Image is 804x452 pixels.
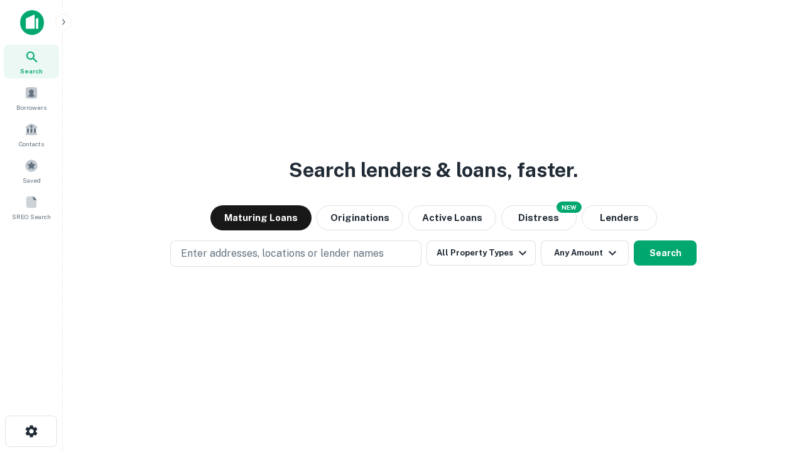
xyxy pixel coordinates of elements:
[557,202,582,213] div: NEW
[4,117,59,151] a: Contacts
[4,190,59,224] a: SREO Search
[19,139,44,149] span: Contacts
[181,246,384,261] p: Enter addresses, locations or lender names
[20,66,43,76] span: Search
[741,352,804,412] iframe: Chat Widget
[501,205,577,230] button: Search distressed loans with lien and other non-mortgage details.
[289,155,578,185] h3: Search lenders & loans, faster.
[20,10,44,35] img: capitalize-icon.png
[4,154,59,188] a: Saved
[23,175,41,185] span: Saved
[582,205,657,230] button: Lenders
[16,102,46,112] span: Borrowers
[12,212,51,222] span: SREO Search
[170,240,421,267] button: Enter addresses, locations or lender names
[4,81,59,115] a: Borrowers
[634,240,697,266] button: Search
[317,205,403,230] button: Originations
[210,205,312,230] button: Maturing Loans
[426,240,536,266] button: All Property Types
[541,240,629,266] button: Any Amount
[4,45,59,78] a: Search
[408,205,496,230] button: Active Loans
